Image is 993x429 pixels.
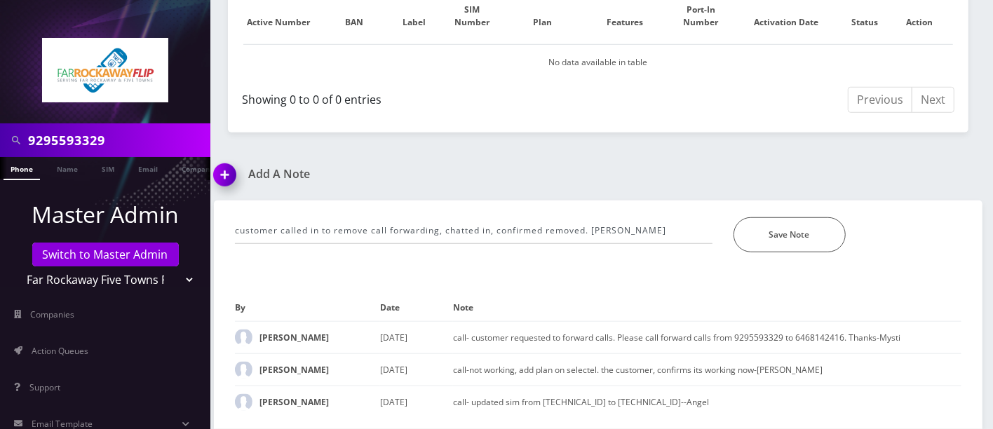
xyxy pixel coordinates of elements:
th: Date [380,294,453,321]
input: Enter Text [235,217,712,244]
a: Phone [4,157,40,180]
a: Name [50,157,85,179]
button: Save Note [734,217,846,252]
strong: [PERSON_NAME] [259,332,329,343]
a: SIM [95,157,121,179]
a: Email [131,157,165,179]
span: Companies [31,308,75,320]
strong: [PERSON_NAME] [259,396,329,408]
th: By [235,294,380,321]
strong: [PERSON_NAME] [259,364,329,376]
td: [DATE] [380,353,453,386]
div: Showing 0 to 0 of 0 entries [242,86,588,108]
th: Note [453,294,961,321]
td: [DATE] [380,386,453,418]
a: Add A Note [214,168,588,181]
a: Switch to Master Admin [32,243,179,266]
img: Far Rockaway Five Towns Flip [42,38,168,102]
td: [DATE] [380,321,453,353]
td: call-not working, add plan on selectel. the customer, confirms its working now-[PERSON_NAME] [453,353,961,386]
a: Previous [848,87,912,113]
input: Search in Company [28,127,207,154]
td: call- updated sim from [TECHNICAL_ID] to [TECHNICAL_ID]--Angel [453,386,961,418]
span: Action Queues [32,345,88,357]
a: Next [912,87,954,113]
td: No data available in table [243,44,953,80]
span: Support [29,381,60,393]
td: call- customer requested to forward calls. Please call forward calls from 9295593329 to 646814241... [453,321,961,353]
a: Company [175,157,222,179]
